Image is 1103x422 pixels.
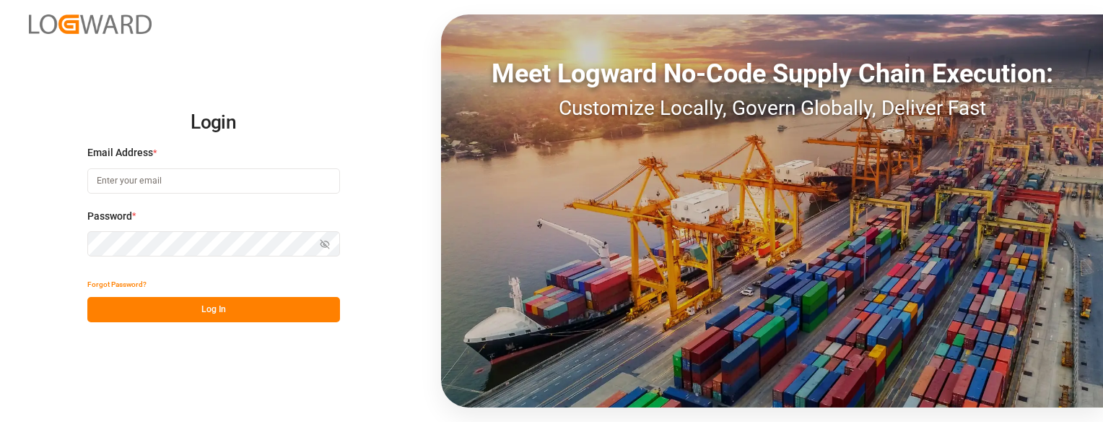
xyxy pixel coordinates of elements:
div: Meet Logward No-Code Supply Chain Execution: [441,54,1103,93]
div: Customize Locally, Govern Globally, Deliver Fast [441,93,1103,124]
button: Forgot Password? [87,272,147,297]
img: Logward_new_orange.png [29,14,152,34]
button: Log In [87,297,340,322]
span: Email Address [87,145,153,160]
input: Enter your email [87,168,340,194]
h2: Login [87,100,340,146]
span: Password [87,209,132,224]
